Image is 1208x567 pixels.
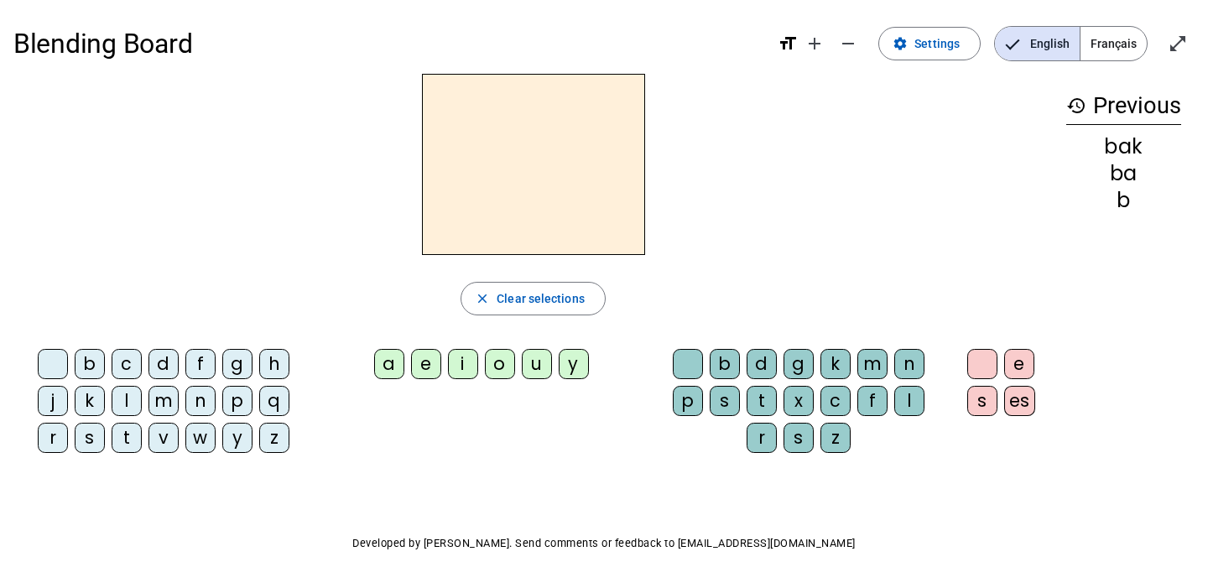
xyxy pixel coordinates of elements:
[411,349,441,379] div: e
[994,26,1148,61] mat-button-toggle-group: Language selection
[222,386,253,416] div: p
[75,349,105,379] div: b
[893,36,908,51] mat-icon: settings
[112,386,142,416] div: l
[894,386,924,416] div: l
[13,533,1195,554] p: Developed by [PERSON_NAME]. Send comments or feedback to [EMAIL_ADDRESS][DOMAIN_NAME]
[894,349,924,379] div: n
[967,386,997,416] div: s
[1080,27,1147,60] span: Français
[259,386,289,416] div: q
[838,34,858,54] mat-icon: remove
[820,423,851,453] div: z
[185,386,216,416] div: n
[497,289,585,309] span: Clear selections
[148,386,179,416] div: m
[185,423,216,453] div: w
[914,34,960,54] span: Settings
[798,27,831,60] button: Increase font size
[38,386,68,416] div: j
[747,349,777,379] div: d
[784,349,814,379] div: g
[112,349,142,379] div: c
[259,423,289,453] div: z
[878,27,981,60] button: Settings
[522,349,552,379] div: u
[857,386,888,416] div: f
[1066,190,1181,211] div: b
[148,349,179,379] div: d
[475,291,490,306] mat-icon: close
[259,349,289,379] div: h
[831,27,865,60] button: Decrease font size
[374,349,404,379] div: a
[185,349,216,379] div: f
[112,423,142,453] div: t
[710,349,740,379] div: b
[747,386,777,416] div: t
[1161,27,1195,60] button: Enter full screen
[1168,34,1188,54] mat-icon: open_in_full
[1066,137,1181,157] div: bak
[778,34,798,54] mat-icon: format_size
[820,386,851,416] div: c
[38,423,68,453] div: r
[75,386,105,416] div: k
[1066,164,1181,184] div: ba
[820,349,851,379] div: k
[448,349,478,379] div: i
[148,423,179,453] div: v
[461,282,606,315] button: Clear selections
[1004,386,1035,416] div: es
[995,27,1080,60] span: English
[13,17,764,70] h1: Blending Board
[1066,87,1181,125] h3: Previous
[784,423,814,453] div: s
[784,386,814,416] div: x
[673,386,703,416] div: p
[804,34,825,54] mat-icon: add
[485,349,515,379] div: o
[747,423,777,453] div: r
[222,349,253,379] div: g
[710,386,740,416] div: s
[1004,349,1034,379] div: e
[1066,96,1086,116] mat-icon: history
[75,423,105,453] div: s
[857,349,888,379] div: m
[222,423,253,453] div: y
[559,349,589,379] div: y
